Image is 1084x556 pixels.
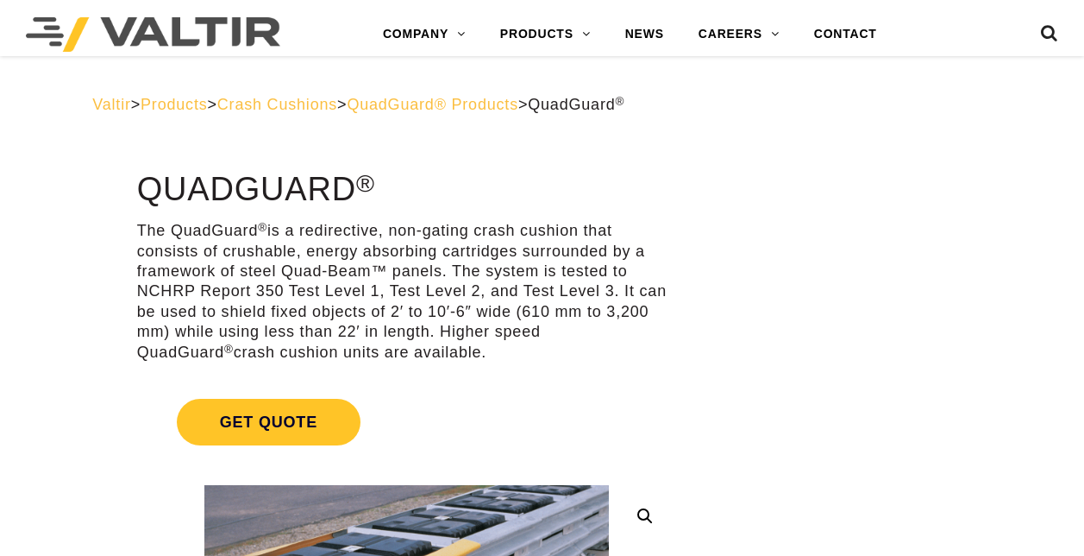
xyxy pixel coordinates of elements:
img: Valtir [26,17,280,52]
span: Get Quote [177,399,360,445]
a: Crash Cushions [217,96,337,113]
span: QuadGuard [528,96,624,113]
a: PRODUCTS [483,17,608,52]
sup: ® [616,95,625,108]
a: QuadGuard® Products [347,96,518,113]
a: CONTACT [797,17,894,52]
sup: ® [224,343,234,356]
a: Get Quote [137,378,676,466]
a: Valtir [92,96,130,113]
div: > > > > [92,95,992,115]
a: COMPANY [366,17,483,52]
a: Products [141,96,207,113]
sup: ® [258,221,267,234]
a: CAREERS [681,17,797,52]
p: The QuadGuard is a redirective, non-gating crash cushion that consists of crushable, energy absor... [137,221,676,363]
a: NEWS [608,17,681,52]
h1: QuadGuard [137,172,676,208]
sup: ® [356,169,375,197]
